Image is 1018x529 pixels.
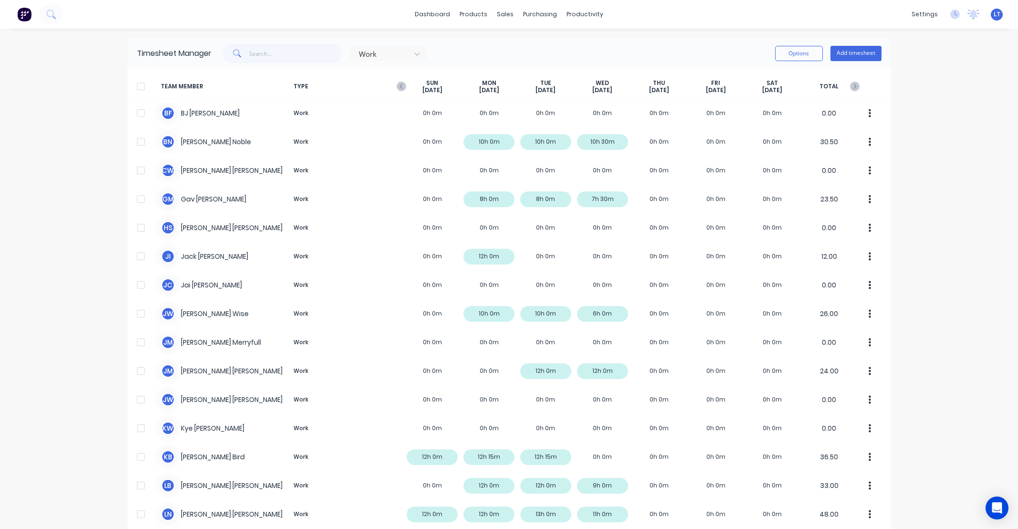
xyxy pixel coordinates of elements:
[762,86,782,94] span: [DATE]
[649,86,669,94] span: [DATE]
[17,7,31,21] img: Factory
[249,44,342,63] input: Search...
[535,86,556,94] span: [DATE]
[801,79,858,94] span: TOTAL
[422,86,442,94] span: [DATE]
[994,10,1000,19] span: LT
[775,46,823,61] button: Options
[907,7,943,21] div: settings
[592,86,612,94] span: [DATE]
[492,7,518,21] div: sales
[290,79,404,94] span: TYPE
[455,7,492,21] div: products
[562,7,608,21] div: productivity
[540,79,551,87] span: TUE
[161,79,290,94] span: TEAM MEMBER
[830,46,882,61] button: Add timesheet
[706,86,726,94] span: [DATE]
[653,79,665,87] span: THU
[711,79,720,87] span: FRI
[137,48,211,59] div: Timesheet Manager
[596,79,609,87] span: WED
[518,7,562,21] div: purchasing
[482,79,496,87] span: MON
[766,79,778,87] span: SAT
[410,7,455,21] a: dashboard
[479,86,499,94] span: [DATE]
[426,79,438,87] span: SUN
[986,497,1008,519] div: Open Intercom Messenger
